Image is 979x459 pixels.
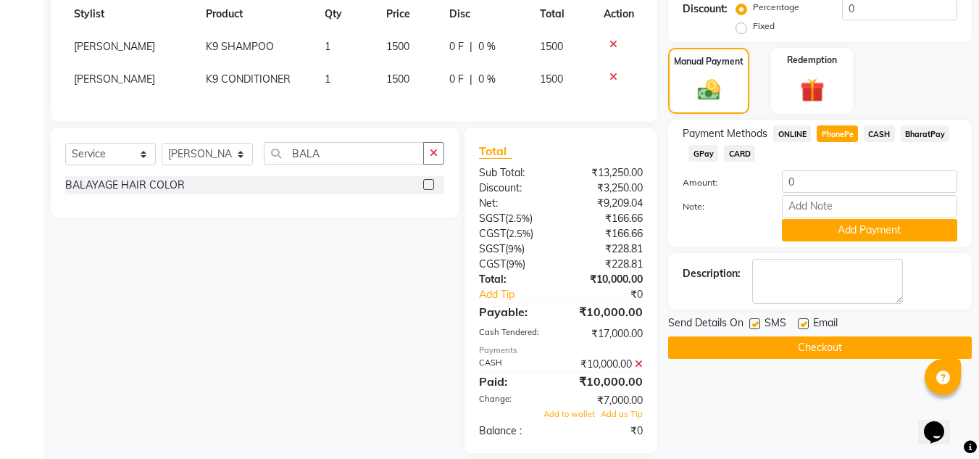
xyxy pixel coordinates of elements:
label: Amount: [672,176,770,189]
img: _gift.svg [793,75,832,105]
div: Balance : [468,423,561,439]
input: Amount [782,170,957,193]
div: Description: [683,266,741,281]
a: Add Tip [468,287,576,302]
span: K9 CONDITIONER [206,73,291,86]
span: 9% [509,258,522,270]
span: 2.5% [509,228,530,239]
span: 0 % [478,72,496,87]
span: Payment Methods [683,126,767,141]
div: BALAYAGE HAIR COLOR [65,178,185,193]
span: Send Details On [668,315,743,334]
div: ₹0 [577,287,654,302]
span: SMS [765,315,786,334]
span: 0 F [449,72,464,87]
div: ₹10,000.00 [561,272,654,287]
div: ₹17,000.00 [561,326,654,342]
input: Add Note [782,195,957,218]
span: Add to wallet [543,409,595,419]
span: 1500 [540,73,563,86]
label: Manual Payment [674,55,743,68]
div: Total: [468,272,561,287]
div: Payable: [468,303,561,321]
span: [PERSON_NAME] [74,40,155,53]
div: Payments [479,344,643,357]
div: CASH [468,357,561,372]
div: Paid: [468,373,561,390]
span: K9 SHAMPOO [206,40,274,53]
div: ₹166.66 [561,226,654,241]
label: Redemption [787,54,837,67]
span: | [470,39,472,54]
span: | [470,72,472,87]
span: Total [479,144,512,159]
span: CARD [724,145,755,162]
div: ₹228.81 [561,257,654,272]
span: CASH [864,125,895,142]
span: SGST [479,212,505,225]
div: ₹7,000.00 [561,393,654,408]
span: 1 [325,40,330,53]
div: Discount: [468,181,561,196]
span: PhonePe [817,125,858,142]
img: _cash.svg [691,77,728,103]
div: Discount: [683,1,728,17]
span: BharatPay [901,125,950,142]
span: ONLINE [773,125,811,142]
div: ₹3,250.00 [561,181,654,196]
span: 9% [508,243,522,255]
iframe: chat widget [918,401,965,444]
span: 0 F [449,39,464,54]
div: ₹9,209.04 [561,196,654,211]
button: Add Payment [782,219,957,241]
div: ₹10,000.00 [561,357,654,372]
label: Percentage [753,1,799,14]
span: 0 % [478,39,496,54]
div: ₹13,250.00 [561,165,654,181]
span: 1 [325,73,330,86]
span: GPay [688,145,718,162]
div: ₹228.81 [561,241,654,257]
div: Change: [468,393,561,408]
div: ₹10,000.00 [561,373,654,390]
div: ₹10,000.00 [561,303,654,321]
label: Note: [672,200,770,213]
input: Search or Scan [264,142,424,165]
span: Email [813,315,838,334]
span: [PERSON_NAME] [74,73,155,86]
span: SGST [479,242,505,255]
div: Net: [468,196,561,211]
div: Sub Total: [468,165,561,181]
div: ( ) [468,226,561,241]
button: Checkout [668,336,972,359]
div: Cash Tendered: [468,326,561,342]
span: 1500 [386,73,409,86]
span: CGST [479,257,506,270]
label: Fixed [753,20,775,33]
div: ( ) [468,211,561,226]
span: 1500 [540,40,563,53]
span: 2.5% [508,212,530,224]
div: ₹166.66 [561,211,654,226]
div: ₹0 [561,423,654,439]
span: CGST [479,227,506,240]
span: Add as Tip [601,409,643,419]
div: ( ) [468,241,561,257]
div: ( ) [468,257,561,272]
span: 1500 [386,40,409,53]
